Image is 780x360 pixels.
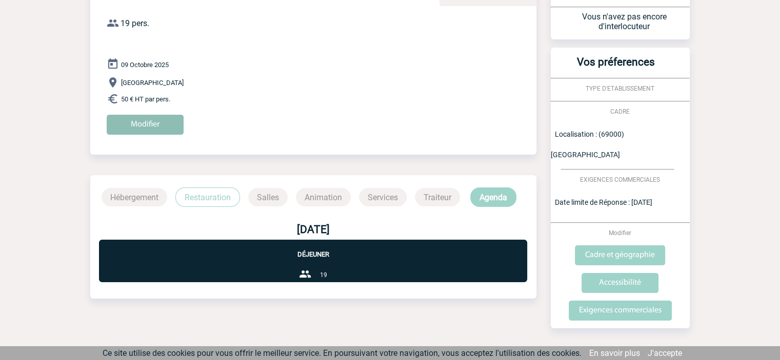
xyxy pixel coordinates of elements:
p: Restauration [175,187,240,207]
span: Localisation : (69000) [GEOGRAPHIC_DATA] [551,130,624,159]
span: Vous n'avez pas encore d'interlocuteur [582,12,667,31]
p: Animation [296,188,351,206]
span: 19 pers. [121,18,149,28]
span: EXIGENCES COMMERCIALES [580,176,660,183]
p: Agenda [470,187,516,207]
span: 50 € HT par pers. [121,95,170,103]
input: Exigences commerciales [569,301,672,321]
input: Cadre et géographie [575,245,665,265]
span: Modifier [609,229,631,237]
img: group-24-px-b.png [299,268,311,280]
span: Ce site utilise des cookies pour vous offrir le meilleur service. En poursuivant votre navigation... [103,348,582,358]
input: Modifier [107,115,184,135]
a: En savoir plus [589,348,640,358]
span: 09 Octobre 2025 [121,61,169,69]
h3: Vos préferences [555,56,677,78]
b: [DATE] [297,223,330,236]
p: Déjeuner [99,240,527,258]
span: 19 [319,271,327,279]
span: [GEOGRAPHIC_DATA] [121,79,184,87]
span: TYPE D'ETABLISSEMENT [586,85,654,92]
p: Salles [248,188,288,206]
p: Hébergement [102,188,167,206]
span: CADRE [610,108,630,115]
input: Accessibilité [582,273,658,293]
span: Date limite de Réponse : [DATE] [555,198,652,206]
p: Services [359,188,407,206]
p: Traiteur [415,188,460,206]
a: J'accepte [648,348,682,358]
